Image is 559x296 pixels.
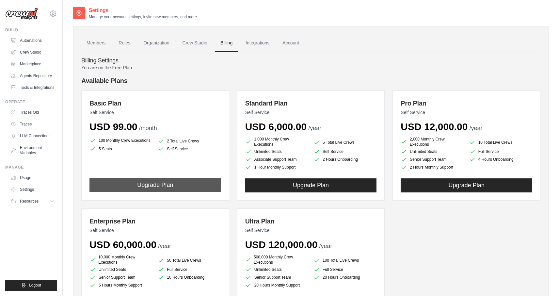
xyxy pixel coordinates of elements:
li: 1 Hour Monthly Support [245,164,308,171]
span: /month [139,125,157,131]
li: Unlimited Seats [245,148,308,155]
li: 2 Total Live Crews [158,138,221,144]
a: Tools & Integrations [8,82,57,93]
li: 10,000 Monthly Crew Executions [89,255,152,265]
a: Settings [8,184,57,195]
a: Marketplace [8,59,57,69]
span: /year [319,243,332,249]
li: 2 Hours Onboarding [313,156,376,163]
li: 100 Monthly Crew Executions [89,137,152,144]
li: 4 Hours Onboarding [469,156,532,163]
h3: Basic Plan [89,99,221,108]
h4: Available Plans [81,76,540,85]
span: Logout [29,283,41,288]
p: Self Service [401,109,532,116]
span: /year [158,243,171,249]
li: Full Service [313,266,376,273]
span: USD 99.00 [89,121,137,132]
p: Self Service [245,227,377,234]
p: Self Service [245,109,377,116]
div: Operate [5,99,57,105]
li: 20 Hours Onboarding [313,274,376,281]
h3: Pro Plan [401,99,532,108]
h4: Billing Settings [81,57,540,64]
span: USD 60,000.00 [89,239,156,250]
li: Unlimited Seats [401,148,464,155]
li: Self Service [158,146,221,152]
li: 5 Hours Monthly Support [89,282,152,288]
li: 50 Total Live Crews [158,256,221,265]
li: 1,000 Monthly Crew Executions [245,137,308,147]
a: Integrations [240,34,275,52]
h3: Standard Plan [245,99,377,108]
div: Manage [5,165,57,170]
div: Build [5,27,57,33]
p: Self Service [89,227,221,234]
a: Traces [8,119,57,129]
li: Senior Support Team [401,156,464,163]
a: Traces Old [8,107,57,118]
li: Self Service [313,148,376,155]
button: Upgrade Plan [401,178,532,192]
span: /year [469,125,482,131]
h3: Ultra Plan [245,217,377,226]
a: Organization [138,34,174,52]
span: Resources [20,199,39,204]
p: Self Service [89,109,221,116]
li: Senior Support Team [89,274,152,281]
li: 5 Total Live Crews [313,138,376,147]
p: You are on the Free Plan [81,64,540,71]
a: Automations [8,35,57,46]
a: Billing [215,34,238,52]
li: 20 Hours Monthly Support [245,282,308,288]
a: Roles [113,34,136,52]
h3: Enterprise Plan [89,217,221,226]
a: Usage [8,173,57,183]
a: Crew Studio [8,47,57,58]
button: Resources [8,196,57,206]
li: Senior Support Team [245,274,308,281]
a: Crew Studio [177,34,213,52]
span: USD 120,000.00 [245,239,318,250]
li: 2 Hours Monthly Support [401,164,464,171]
a: Members [81,34,111,52]
p: Manage your account settings, invite new members, and more. [89,14,198,20]
a: Environment Variables [8,142,57,158]
li: 10 Hours Onboarding [158,274,221,281]
span: /year [308,125,321,131]
li: 100 Total Live Crews [313,256,376,265]
img: Logo [5,8,38,20]
a: Agents Repository [8,71,57,81]
iframe: Chat Widget [526,265,559,296]
span: USD 12,000.00 [401,121,468,132]
li: Unlimited Seats [89,266,152,273]
a: LLM Connections [8,131,57,141]
li: Full Service [469,148,532,155]
li: 2,000 Monthly Crew Executions [401,137,464,147]
button: Logout [5,280,57,291]
button: Upgrade Plan [89,178,221,192]
li: Unlimited Seats [245,266,308,273]
h2: Settings [89,7,198,14]
li: Associate Support Team [245,156,308,163]
li: Full Service [158,266,221,273]
button: Upgrade Plan [245,178,377,192]
li: 500,000 Monthly Crew Executions [245,255,308,265]
span: USD 6,000.00 [245,121,307,132]
li: 10 Total Live Crews [469,138,532,147]
a: Account [277,34,304,52]
li: 5 Seats [89,146,152,152]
